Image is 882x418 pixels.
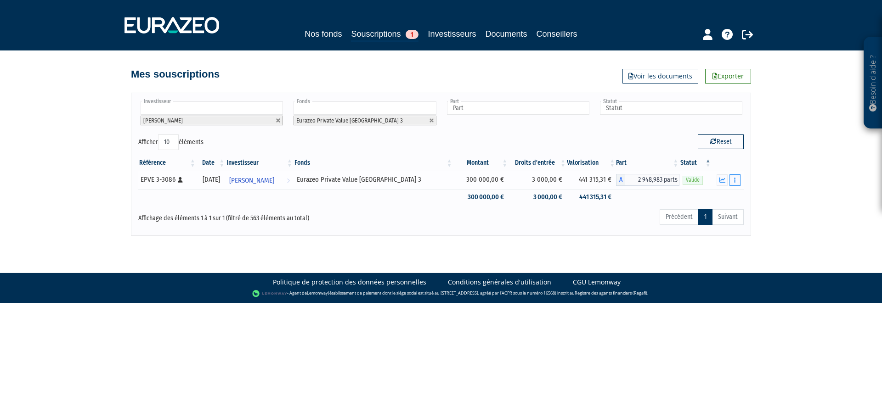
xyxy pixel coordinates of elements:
a: Souscriptions1 [351,28,418,42]
td: 300 000,00 € [453,171,509,189]
a: Lemonway [307,290,328,296]
td: 441 315,31 € [567,171,616,189]
a: Nos fonds [305,28,342,40]
a: Voir les documents [622,69,698,84]
a: [PERSON_NAME] [226,171,294,189]
div: EPVE 3-3086 [141,175,193,184]
span: A [616,174,625,186]
td: 300 000,00 € [453,189,509,205]
th: Droits d'entrée: activer pour trier la colonne par ordre croissant [509,155,567,171]
div: Affichage des éléments 1 à 1 sur 1 (filtré de 563 éléments au total) [138,208,383,223]
span: [PERSON_NAME] [229,172,274,189]
i: [Français] Personne physique [178,177,183,183]
a: Exporter [705,69,751,84]
a: Conditions générales d'utilisation [448,278,551,287]
a: CGU Lemonway [573,278,621,287]
button: Reset [698,134,744,149]
a: Investisseurs [428,28,476,40]
label: Afficher éléments [138,134,204,150]
td: 3 000,00 € [509,171,567,189]
th: Part: activer pour trier la colonne par ordre croissant [616,155,679,171]
td: 3 000,00 € [509,189,567,205]
th: Fonds: activer pour trier la colonne par ordre croissant [294,155,453,171]
td: 441 315,31 € [567,189,616,205]
span: Eurazeo Private Value [GEOGRAPHIC_DATA] 3 [296,117,403,124]
div: A - Eurazeo Private Value Europe 3 [616,174,679,186]
th: Montant: activer pour trier la colonne par ordre croissant [453,155,509,171]
a: Conseillers [537,28,577,40]
th: Statut : activer pour trier la colonne par ordre d&eacute;croissant [679,155,712,171]
a: Documents [486,28,527,40]
a: 1 [698,209,712,225]
h4: Mes souscriptions [131,69,220,80]
th: Valorisation: activer pour trier la colonne par ordre croissant [567,155,616,171]
i: Voir l'investisseur [287,172,290,189]
a: Politique de protection des données personnelles [273,278,426,287]
th: Investisseur: activer pour trier la colonne par ordre croissant [226,155,294,171]
select: Afficheréléments [158,134,179,150]
div: Eurazeo Private Value [GEOGRAPHIC_DATA] 3 [297,175,450,184]
span: 2 948,983 parts [625,174,679,186]
img: logo-lemonway.png [252,289,288,298]
span: Valide [683,176,703,184]
img: 1732889491-logotype_eurazeo_blanc_rvb.png [124,17,219,33]
div: [DATE] [200,175,222,184]
th: Référence : activer pour trier la colonne par ordre croissant [138,155,197,171]
div: - Agent de (établissement de paiement dont le siège social est situé au [STREET_ADDRESS], agréé p... [9,289,873,298]
span: 1 [406,30,418,39]
span: [PERSON_NAME] [143,117,183,124]
a: Registre des agents financiers (Regafi) [575,290,647,296]
p: Besoin d'aide ? [868,42,878,124]
th: Date: activer pour trier la colonne par ordre croissant [197,155,226,171]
